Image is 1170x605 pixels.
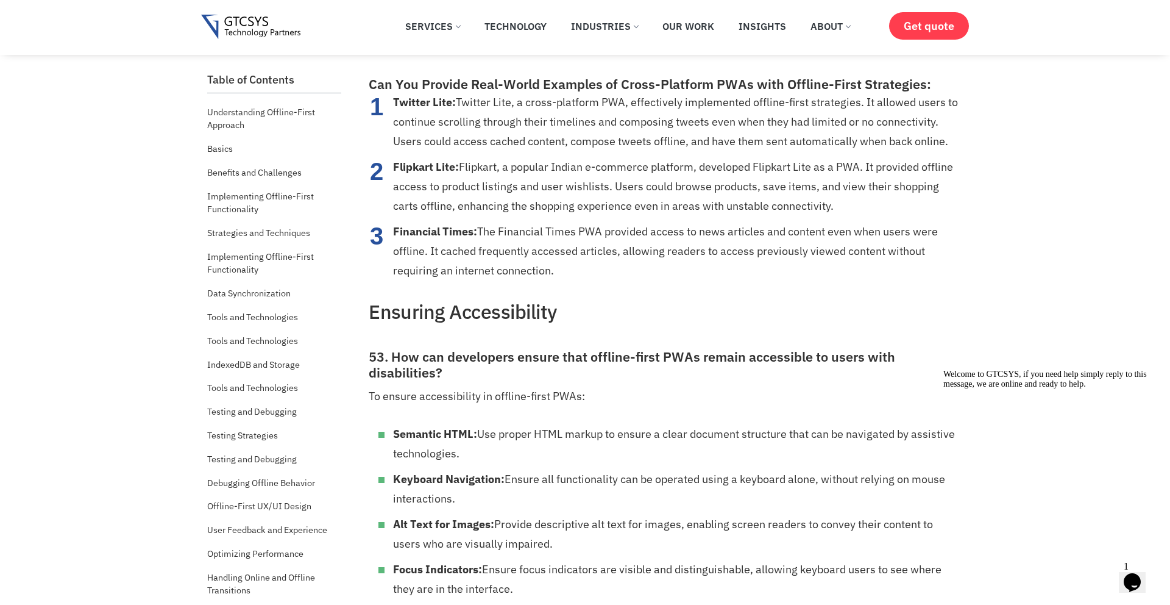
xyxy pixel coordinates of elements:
a: Understanding Offline-First Approach [207,102,341,135]
span: Get quote [904,20,954,32]
img: Gtcsys logo [201,15,300,40]
a: Optimizing Performance [207,544,303,564]
a: IndexedDB and Storage [207,355,300,374]
strong: Twitter Lite: [393,95,456,109]
a: Our Work [653,13,723,40]
h3: 53. How can developers ensure that offline-first PWAs remain accessible to users with disabilities? [369,349,960,381]
a: Insights [729,13,795,40]
li: Ensure focus indicators are visible and distinguishable, allowing keyboard users to see where the... [393,560,960,599]
a: Technology [475,13,556,40]
strong: Semantic HTML: [393,427,477,441]
a: Offline-First UX/UI Design [207,496,311,516]
a: Tools and Technologies [207,331,298,351]
a: Data Synchronization [207,284,291,303]
a: Get quote [889,12,969,40]
a: Implementing Offline-First Functionality [207,247,341,279]
a: Tools and Technologies [207,307,298,327]
strong: Focus Indicators: [393,562,482,576]
li: The Financial Times PWA provided access to news articles and content even when users were offline... [393,222,960,281]
a: Testing and Debugging [207,402,297,421]
li: Flipkart, a popular Indian e-commerce platform, developed Flipkart Lite as a PWA. It provided off... [393,157,960,216]
a: Implementing Offline-First Functionality [207,187,341,219]
a: Basics [207,139,233,159]
strong: Financial Times: [393,224,477,238]
span: Welcome to GTCSYS, if you need help simply reply to this message, we are online and ready to help. [5,5,208,24]
a: Debugging Offline Behavior [207,473,315,493]
h2: Table of Contents [207,73,341,87]
strong: Keyboard Navigation: [393,472,505,486]
a: Industries [562,13,647,40]
iframe: chat widget [938,365,1158,550]
a: About [801,13,859,40]
a: User Feedback and Experience [207,520,327,540]
a: Services [396,13,469,40]
h2: Ensuring Accessibility [369,300,960,323]
a: Handling Online and Offline Transitions [207,568,341,600]
li: Use proper HTML markup to ensure a clear document structure that can be navigated by assistive te... [393,424,960,464]
a: Benefits and Challenges [207,163,302,182]
li: Provide descriptive alt text for images, enabling screen readers to convey their content to users... [393,515,960,554]
a: Strategies and Techniques [207,223,310,243]
li: Ensure all functionality can be operated using a keyboard alone, without relying on mouse interac... [393,470,960,509]
a: Testing and Debugging [207,449,297,469]
a: Testing Strategies [207,426,278,445]
h3: Can You Provide Real-World Examples of Cross-Platform PWAs with Offline-First Strategies: [369,77,960,93]
div: Welcome to GTCSYS, if you need help simply reply to this message, we are online and ready to help. [5,5,224,24]
a: Tools and Technologies [207,378,298,398]
li: Twitter Lite, a cross-platform PWA, effectively implemented offline-first strategies. It allowed ... [393,93,960,151]
strong: Flipkart Lite: [393,160,459,174]
strong: Alt Text for Images: [393,517,494,531]
p: To ensure accessibility in offline-first PWAs: [369,387,960,406]
iframe: chat widget [1119,556,1158,593]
